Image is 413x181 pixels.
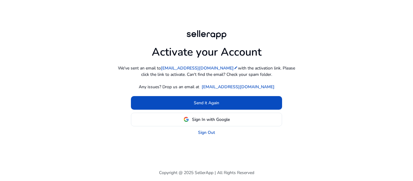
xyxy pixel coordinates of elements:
img: google-logo.svg [184,117,189,122]
span: Sign In with Google [192,116,230,123]
span: Send it Again [194,100,219,106]
a: [EMAIL_ADDRESS][DOMAIN_NAME] [161,65,238,71]
a: Sign Out [198,129,215,136]
h1: Activate your Account [152,41,262,59]
button: Sign In with Google [131,113,282,126]
p: We've sent an email to with the activation link. Please click the link to activate. Can't find th... [116,65,297,78]
p: Any issues? Drop us an email at [139,84,199,90]
button: Send it Again [131,96,282,110]
a: [EMAIL_ADDRESS][DOMAIN_NAME] [202,84,275,90]
mat-icon: edit [234,66,238,70]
